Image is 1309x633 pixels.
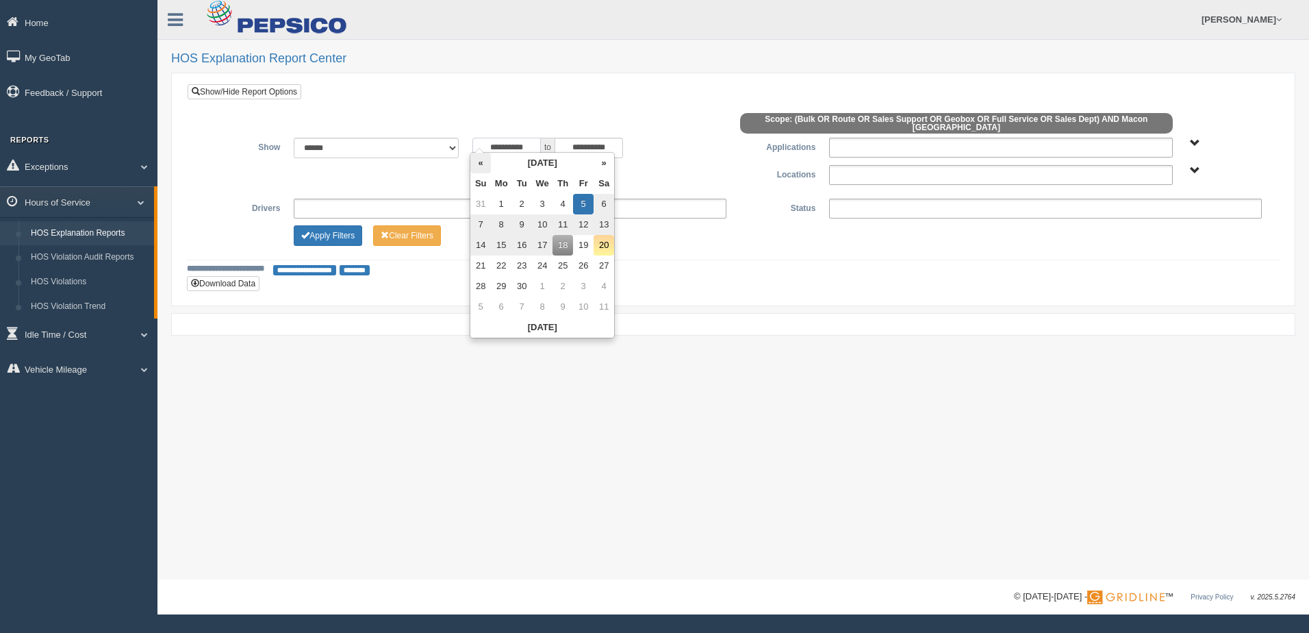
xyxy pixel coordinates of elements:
[470,194,491,214] td: 31
[470,235,491,256] td: 14
[1191,593,1233,601] a: Privacy Policy
[1014,590,1295,604] div: © [DATE]-[DATE] - ™
[573,194,594,214] td: 5
[511,256,532,276] td: 23
[470,297,491,317] td: 5
[733,165,822,182] label: Locations
[552,214,573,235] td: 11
[511,173,532,194] th: Tu
[511,194,532,214] td: 2
[552,235,573,256] td: 18
[470,317,614,338] th: [DATE]
[532,297,552,317] td: 8
[198,138,287,154] label: Show
[25,295,154,319] a: HOS Violation Trend
[491,173,511,194] th: Mo
[1251,593,1295,601] span: v. 2025.5.2764
[552,256,573,276] td: 25
[733,199,822,215] label: Status
[25,270,154,295] a: HOS Violations
[573,214,594,235] td: 12
[187,276,259,291] button: Download Data
[511,235,532,256] td: 16
[740,113,1173,134] span: Scope: (Bulk OR Route OR Sales Support OR Geobox OR Full Service OR Sales Dept) AND Macon [GEOGRA...
[188,84,301,99] a: Show/Hide Report Options
[532,235,552,256] td: 17
[532,194,552,214] td: 3
[594,276,614,297] td: 4
[594,194,614,214] td: 6
[491,153,594,173] th: [DATE]
[573,256,594,276] td: 26
[470,173,491,194] th: Su
[594,256,614,276] td: 27
[594,214,614,235] td: 13
[294,225,362,246] button: Change Filter Options
[573,276,594,297] td: 3
[733,138,822,154] label: Applications
[541,138,555,158] span: to
[470,153,491,173] th: «
[532,214,552,235] td: 10
[511,276,532,297] td: 30
[470,276,491,297] td: 28
[573,173,594,194] th: Fr
[1087,591,1165,604] img: Gridline
[573,235,594,256] td: 19
[198,199,287,215] label: Drivers
[491,235,511,256] td: 15
[491,214,511,235] td: 8
[552,194,573,214] td: 4
[594,173,614,194] th: Sa
[470,256,491,276] td: 21
[491,297,511,317] td: 6
[491,276,511,297] td: 29
[552,173,573,194] th: Th
[511,214,532,235] td: 9
[171,52,1295,66] h2: HOS Explanation Report Center
[25,245,154,270] a: HOS Violation Audit Reports
[511,297,532,317] td: 7
[373,225,441,246] button: Change Filter Options
[594,153,614,173] th: »
[594,297,614,317] td: 11
[470,214,491,235] td: 7
[491,256,511,276] td: 22
[532,256,552,276] td: 24
[594,235,614,256] td: 20
[532,173,552,194] th: We
[552,276,573,297] td: 2
[573,297,594,317] td: 10
[491,194,511,214] td: 1
[552,297,573,317] td: 9
[25,221,154,246] a: HOS Explanation Reports
[532,276,552,297] td: 1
